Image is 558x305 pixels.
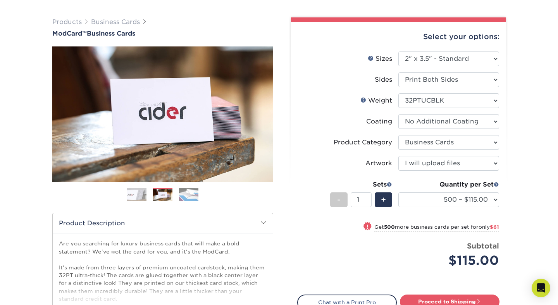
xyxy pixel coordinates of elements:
[52,30,273,37] a: ModCard™Business Cards
[52,30,87,37] span: ModCard™
[2,281,66,302] iframe: Google Customer Reviews
[368,54,392,63] div: Sizes
[367,223,369,231] span: !
[532,279,550,297] div: Open Intercom Messenger
[297,22,499,51] div: Select your options:
[404,251,499,270] div: $115.00
[53,213,273,233] h2: Product Description
[334,138,392,147] div: Product Category
[365,159,392,168] div: Artwork
[52,18,82,26] a: Products
[374,224,499,232] small: Get more business cards per set for
[381,194,386,206] span: +
[375,75,392,84] div: Sides
[366,117,392,126] div: Coating
[490,224,499,230] span: $61
[330,180,392,189] div: Sets
[127,185,146,204] img: Business Cards 01
[384,224,395,230] strong: 500
[91,18,140,26] a: Business Cards
[467,242,499,250] strong: Subtotal
[479,224,499,230] span: only
[52,30,273,37] h1: Business Cards
[153,189,172,201] img: Business Cards 02
[398,180,499,189] div: Quantity per Set
[337,194,341,206] span: -
[52,46,273,182] img: ModCard™ 02
[360,96,392,105] div: Weight
[179,188,198,201] img: Business Cards 03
